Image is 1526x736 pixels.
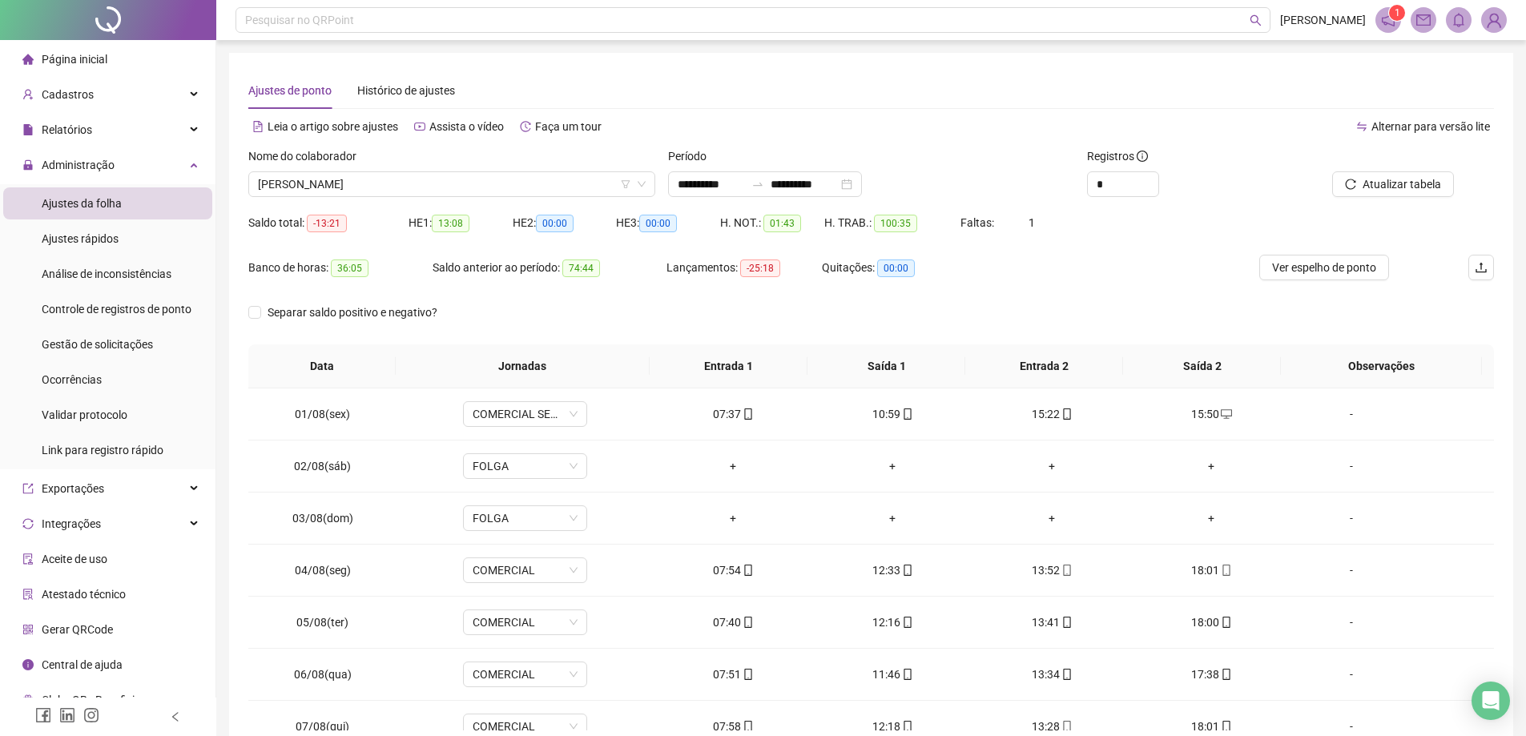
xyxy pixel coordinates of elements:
[414,121,425,132] span: youtube
[1219,565,1232,576] span: mobile
[42,373,102,386] span: Ocorrências
[985,613,1119,631] div: 13:41
[1304,561,1399,579] div: -
[473,506,578,530] span: FOLGA
[1219,721,1232,732] span: mobile
[248,214,409,232] div: Saldo total:
[1259,255,1389,280] button: Ver espelho de ponto
[985,509,1119,527] div: +
[473,402,578,426] span: COMERCIAL SEXTA FEIRA
[1060,721,1073,732] span: mobile
[616,214,720,232] div: HE 3:
[473,662,578,686] span: COMERCIAL
[1452,13,1466,27] span: bell
[22,54,34,65] span: home
[666,613,800,631] div: 07:40
[42,303,191,316] span: Controle de registros de ponto
[473,558,578,582] span: COMERCIAL
[22,589,34,600] span: solution
[1060,565,1073,576] span: mobile
[42,694,147,706] span: Clube QR - Beneficios
[650,344,807,388] th: Entrada 1
[666,718,800,735] div: 07:58
[740,259,780,277] span: -25:18
[1281,344,1482,388] th: Observações
[294,460,351,473] span: 02/08(sáb)
[536,215,574,232] span: 00:00
[42,553,107,565] span: Aceite de uso
[432,215,469,232] span: 13:08
[1304,405,1399,423] div: -
[1280,11,1366,29] span: [PERSON_NAME]
[258,172,646,196] span: EDNEI KAUÃ FARIA COSTA
[741,617,754,628] span: mobile
[409,214,513,232] div: HE 1:
[1219,408,1232,420] span: desktop
[562,259,600,277] span: 74:44
[42,623,113,636] span: Gerar QRCode
[520,121,531,132] span: history
[1332,171,1454,197] button: Atualizar tabela
[741,669,754,680] span: mobile
[822,259,977,277] div: Quitações:
[295,564,351,577] span: 04/08(seg)
[513,214,617,232] div: HE 2:
[1304,457,1399,475] div: -
[877,259,915,277] span: 00:00
[1294,357,1469,375] span: Observações
[751,178,764,191] span: to
[1304,666,1399,683] div: -
[1304,613,1399,631] div: -
[22,553,34,565] span: audit
[900,408,913,420] span: mobile
[22,694,34,706] span: gift
[826,561,960,579] div: 12:33
[666,561,800,579] div: 07:54
[985,561,1119,579] div: 13:52
[741,408,754,420] span: mobile
[473,610,578,634] span: COMERCIAL
[824,214,960,232] div: H. TRAB.:
[826,718,960,735] div: 12:18
[292,512,353,525] span: 03/08(dom)
[22,89,34,100] span: user-add
[22,659,34,670] span: info-circle
[985,718,1119,735] div: 13:28
[1145,457,1278,475] div: +
[826,666,960,683] div: 11:46
[720,214,824,232] div: H. NOT.:
[741,721,754,732] span: mobile
[751,178,764,191] span: swap-right
[83,707,99,723] span: instagram
[331,259,368,277] span: 36:05
[666,405,800,423] div: 07:37
[985,666,1119,683] div: 13:34
[666,666,800,683] div: 07:51
[1389,5,1405,21] sup: 1
[1356,121,1367,132] span: swap
[307,215,347,232] span: -13:21
[170,711,181,722] span: left
[1123,344,1281,388] th: Saída 2
[22,483,34,494] span: export
[1145,718,1278,735] div: 18:01
[826,405,960,423] div: 10:59
[252,121,264,132] span: file-text
[639,215,677,232] span: 00:00
[1272,259,1376,276] span: Ver espelho de ponto
[900,617,913,628] span: mobile
[985,405,1119,423] div: 15:22
[1145,405,1278,423] div: 15:50
[826,509,960,527] div: +
[1060,408,1073,420] span: mobile
[900,669,913,680] span: mobile
[741,565,754,576] span: mobile
[42,658,123,671] span: Central de ajuda
[42,123,92,136] span: Relatórios
[668,147,717,165] label: Período
[42,88,94,101] span: Cadastros
[473,454,578,478] span: FOLGA
[1145,509,1278,527] div: +
[1482,8,1506,32] img: 80778
[1219,617,1232,628] span: mobile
